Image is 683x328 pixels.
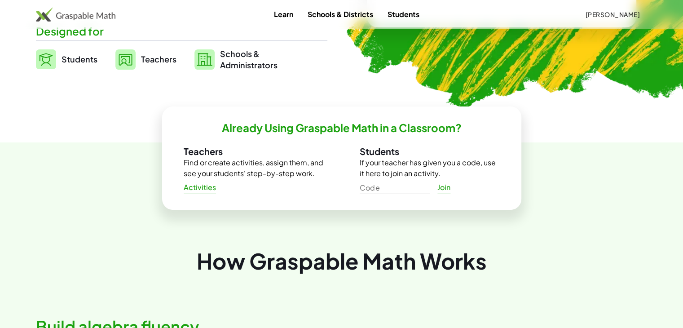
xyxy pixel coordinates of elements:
[36,49,56,69] img: svg%3e
[430,179,458,195] a: Join
[578,6,647,22] button: [PERSON_NAME]
[62,54,97,64] span: Students
[184,157,324,179] p: Find or create activities, assign them, and see your students' step-by-step work.
[36,24,327,39] div: Designed for
[36,246,647,276] div: How Graspable Math Works
[360,157,500,179] p: If your teacher has given you a code, use it here to join an activity.
[184,183,216,192] span: Activities
[141,54,176,64] span: Teachers
[220,48,278,71] span: Schools & Administrators
[380,6,427,22] a: Students
[194,48,278,71] a: Schools &Administrators
[194,49,215,70] img: svg%3e
[267,6,300,22] a: Learn
[222,121,462,135] h2: Already Using Graspable Math in a Classroom?
[115,48,176,71] a: Teachers
[300,6,380,22] a: Schools & Districts
[360,146,500,157] h3: Students
[36,48,97,71] a: Students
[585,10,640,18] span: [PERSON_NAME]
[184,146,324,157] h3: Teachers
[437,183,451,192] span: Join
[176,179,224,195] a: Activities
[115,49,136,70] img: svg%3e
